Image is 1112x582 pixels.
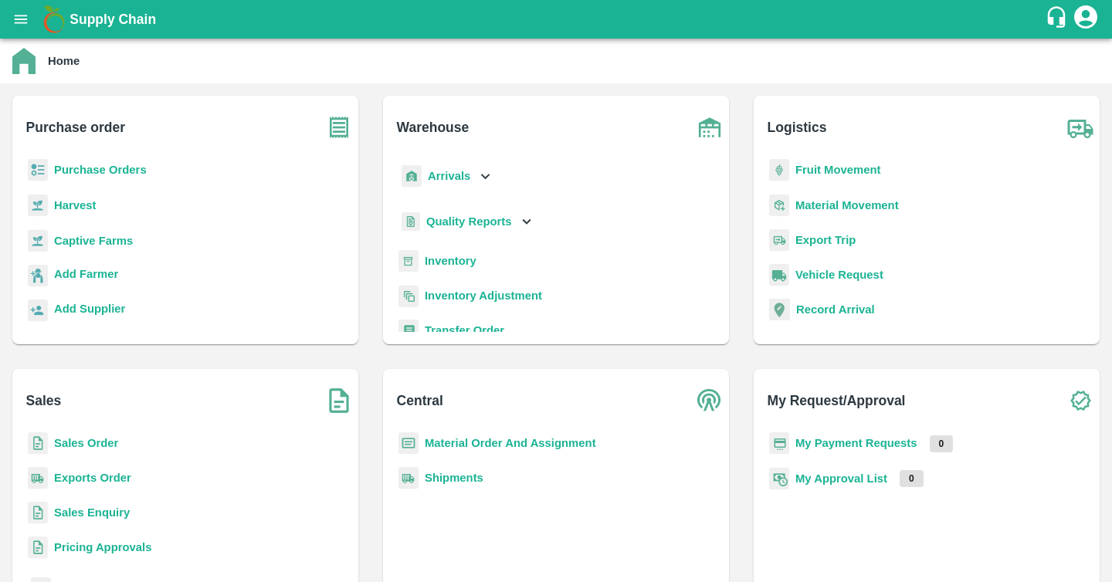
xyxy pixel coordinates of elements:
[54,472,131,484] a: Exports Order
[690,381,729,420] img: central
[795,234,856,246] a: Export Trip
[48,55,80,67] b: Home
[426,215,512,228] b: Quality Reports
[54,266,118,286] a: Add Farmer
[900,470,924,487] p: 0
[320,381,358,420] img: soSales
[39,4,69,35] img: logo
[397,390,443,411] b: Central
[397,117,470,138] b: Warehouse
[28,299,48,322] img: supplier
[769,467,789,490] img: approval
[398,320,419,342] img: whTransfer
[28,502,48,524] img: sales
[425,289,542,302] a: Inventory Adjustment
[402,212,420,232] img: qualityReport
[795,199,899,211] a: Material Movement
[69,8,1045,30] a: Supply Chain
[28,265,48,287] img: farmer
[1045,5,1072,33] div: customer-support
[54,164,147,176] a: Purchase Orders
[54,268,118,280] b: Add Farmer
[769,299,790,320] img: recordArrival
[768,117,827,138] b: Logistics
[12,48,36,74] img: home
[398,285,419,307] img: inventory
[795,437,917,449] a: My Payment Requests
[402,165,422,188] img: whArrival
[28,229,48,252] img: harvest
[769,159,789,181] img: fruit
[54,300,125,321] a: Add Supplier
[398,159,494,194] div: Arrivals
[398,432,419,455] img: centralMaterial
[1061,108,1100,147] img: truck
[54,199,96,211] a: Harvest
[28,159,48,181] img: reciept
[26,390,62,411] b: Sales
[769,264,789,286] img: vehicle
[425,324,504,337] a: Transfer Order
[54,541,151,553] a: Pricing Approvals
[54,235,133,247] a: Captive Farms
[398,250,419,272] img: whInventory
[769,229,789,252] img: delivery
[28,432,48,455] img: sales
[69,12,156,27] b: Supply Chain
[320,108,358,147] img: purchase
[1061,381,1100,420] img: check
[930,435,954,452] p: 0
[398,206,535,238] div: Quality Reports
[425,472,483,484] a: Shipments
[398,467,419,489] img: shipments
[54,437,118,449] a: Sales Order
[425,255,476,267] a: Inventory
[26,117,125,138] b: Purchase order
[28,467,48,489] img: shipments
[795,164,881,176] a: Fruit Movement
[425,437,596,449] a: Material Order And Assignment
[795,269,883,281] a: Vehicle Request
[1072,3,1100,36] div: account of current user
[795,472,887,485] a: My Approval List
[28,536,48,559] img: sales
[769,194,789,217] img: material
[428,170,470,182] b: Arrivals
[768,390,906,411] b: My Request/Approval
[690,108,729,147] img: warehouse
[54,303,125,315] b: Add Supplier
[28,194,48,217] img: harvest
[3,2,39,37] button: open drawer
[769,432,789,455] img: payment
[796,303,875,316] a: Record Arrival
[54,506,130,519] a: Sales Enquiry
